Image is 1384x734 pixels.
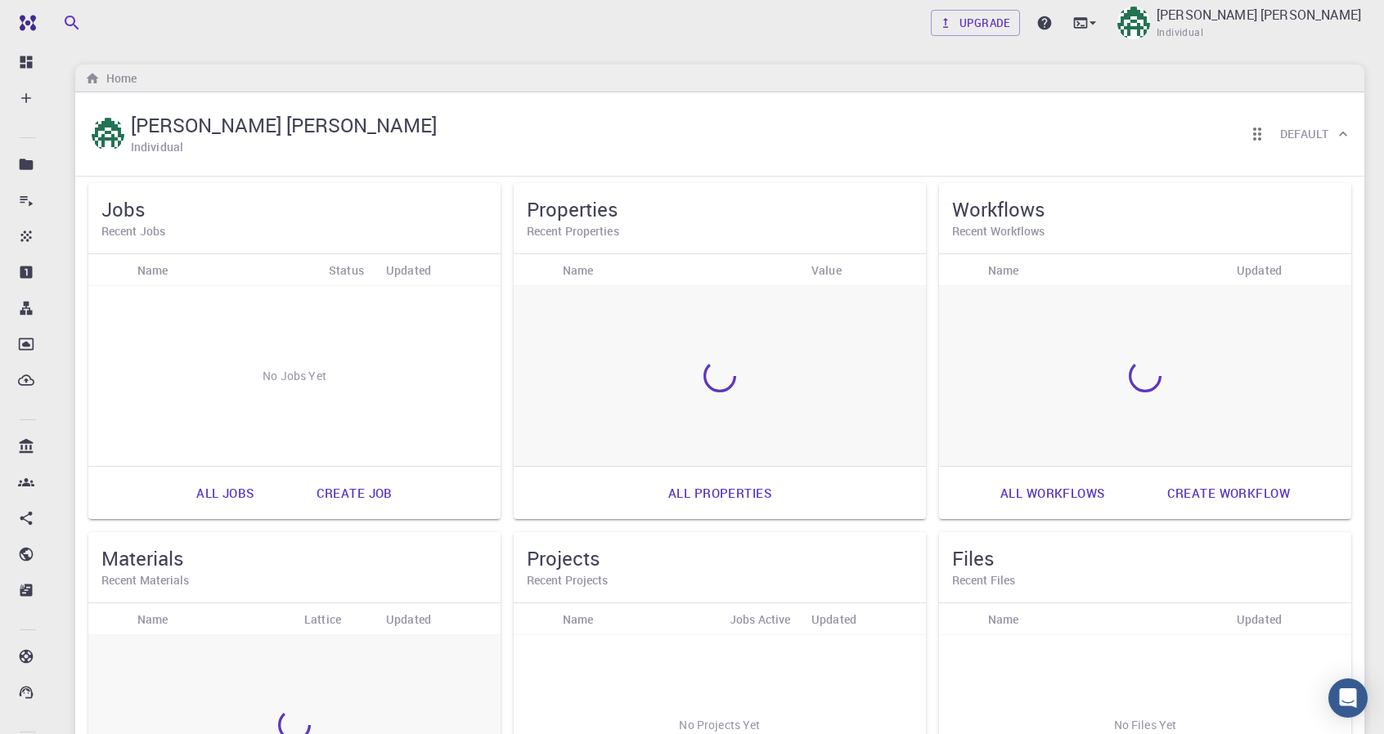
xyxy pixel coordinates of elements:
[1117,7,1150,39] img: Joaquín Alejandro Martínez Morales
[527,196,913,222] h5: Properties
[1157,5,1361,25] p: [PERSON_NAME] [PERSON_NAME]
[178,473,272,512] a: All jobs
[1328,678,1368,718] div: Open Intercom Messenger
[129,254,321,286] div: Name
[563,603,594,635] div: Name
[329,254,364,286] div: Status
[13,15,36,31] img: logo
[527,571,913,589] h6: Recent Projects
[811,254,842,286] div: Value
[101,545,488,571] h5: Materials
[721,603,803,635] div: Jobs Active
[982,473,1123,512] a: All workflows
[952,222,1338,240] h6: Recent Workflows
[137,254,169,286] div: Name
[1229,603,1351,635] div: Updated
[299,473,411,512] a: Create job
[939,254,980,286] div: Icon
[131,138,183,156] h6: Individual
[811,603,856,635] div: Updated
[1229,254,1351,286] div: Updated
[514,603,555,635] div: Icon
[650,473,789,512] a: All properties
[952,545,1338,571] h5: Files
[296,603,378,635] div: Lattice
[1241,118,1274,150] button: Reorder cards
[101,222,488,240] h6: Recent Jobs
[527,545,913,571] h5: Projects
[304,603,341,635] div: Lattice
[988,254,1019,286] div: Name
[1237,603,1282,635] div: Updated
[527,222,913,240] h6: Recent Properties
[1280,125,1328,143] h6: Default
[1157,25,1203,41] span: Individual
[82,69,140,87] nav: breadcrumb
[931,10,1020,36] a: Upgrade
[101,196,488,222] h5: Jobs
[101,571,488,589] h6: Recent Materials
[514,254,555,286] div: Icon
[803,254,926,286] div: Value
[321,254,378,286] div: Status
[1149,473,1308,512] a: Create workflow
[92,118,124,150] img: Joaquín Alejandro Martínez Morales
[730,603,791,635] div: Jobs Active
[88,603,129,635] div: Icon
[980,603,1229,635] div: Name
[988,603,1019,635] div: Name
[952,571,1338,589] h6: Recent Files
[555,254,803,286] div: Name
[137,603,169,635] div: Name
[555,603,721,635] div: Name
[803,603,926,635] div: Updated
[129,603,296,635] div: Name
[378,254,501,286] div: Updated
[563,254,594,286] div: Name
[980,254,1229,286] div: Name
[378,603,501,635] div: Updated
[75,92,1364,177] div: Joaquín Alejandro Martínez Morales[PERSON_NAME] [PERSON_NAME]IndividualReorder cardsDefault
[100,69,137,87] h6: Home
[952,196,1338,222] h5: Workflows
[386,254,431,286] div: Updated
[88,254,129,286] div: Icon
[1237,254,1282,286] div: Updated
[386,603,431,635] div: Updated
[131,112,437,138] h5: [PERSON_NAME] [PERSON_NAME]
[88,286,501,466] div: No Jobs Yet
[939,603,980,635] div: Icon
